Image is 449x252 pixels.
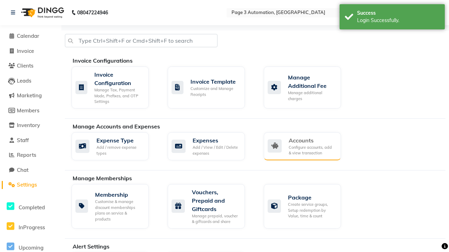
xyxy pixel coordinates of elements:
div: Success [357,9,440,17]
div: Expenses [193,136,239,145]
input: Type Ctrl+Shift+F or Cmd+Shift+F to search [65,34,217,47]
a: Invoice [2,47,60,55]
span: Marketing [17,92,42,99]
a: MembershipCustomise & manage discount memberships plans on service & products [72,184,157,229]
div: Customize and Manage Receipts [190,86,239,97]
div: Vouchers, Prepaid and Giftcards [192,188,239,213]
span: Leads [17,77,31,84]
div: Customise & manage discount memberships plans on service & products [95,199,143,222]
span: Clients [17,62,33,69]
a: PackageCreate service groups, Setup redemption by Value, time & count [264,184,349,229]
div: Add / View / Edit / Delete expenses [193,145,239,156]
a: Clients [2,62,60,70]
a: ExpensesAdd / View / Edit / Delete expenses [168,132,253,160]
a: Reports [2,151,60,159]
a: Staff [2,136,60,145]
a: Invoice TemplateCustomize and Manage Receipts [168,66,253,108]
a: Expense TypeAdd / remove expense types [72,132,157,160]
div: Accounts [289,136,335,145]
span: Completed [19,204,45,211]
span: InProgress [19,224,45,231]
div: Invoice Template [190,77,239,86]
span: Reports [17,152,36,158]
div: Manage Tax, Payment Mode, Prefixes, and OTP Settings [94,87,143,105]
b: 08047224946 [77,3,108,22]
a: Inventory [2,121,60,129]
img: logo [18,3,66,22]
div: Manage prepaid, voucher & giftcards and share [192,213,239,225]
div: Login Successfully. [357,17,440,24]
a: Vouchers, Prepaid and GiftcardsManage prepaid, voucher & giftcards and share [168,184,253,229]
a: AccountsConfigure accounts, add & view transaction [264,132,349,160]
a: Invoice ConfigurationManage Tax, Payment Mode, Prefixes, and OTP Settings [72,66,157,108]
div: Expense Type [96,136,143,145]
a: Marketing [2,92,60,100]
span: Members [17,107,39,114]
div: Membership [95,190,143,199]
a: Members [2,107,60,115]
a: Settings [2,181,60,189]
span: Inventory [17,122,40,128]
a: Calendar [2,32,60,40]
span: Staff [17,137,29,143]
div: Manage Additional Fee [288,73,335,90]
a: Manage Additional FeeManage additional charges [264,66,349,108]
a: Leads [2,77,60,85]
div: Manage additional charges [288,90,335,101]
div: Configure accounts, add & view transaction [289,145,335,156]
div: Create service groups, Setup redemption by Value, time & count [288,202,335,219]
span: Upcoming [19,244,43,251]
div: Package [288,193,335,202]
span: Chat [17,167,28,173]
a: Chat [2,166,60,174]
span: Invoice [17,48,34,54]
div: Add / remove expense types [96,145,143,156]
span: Settings [17,181,37,188]
span: Calendar [17,33,39,39]
div: Invoice Configuration [94,70,143,87]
